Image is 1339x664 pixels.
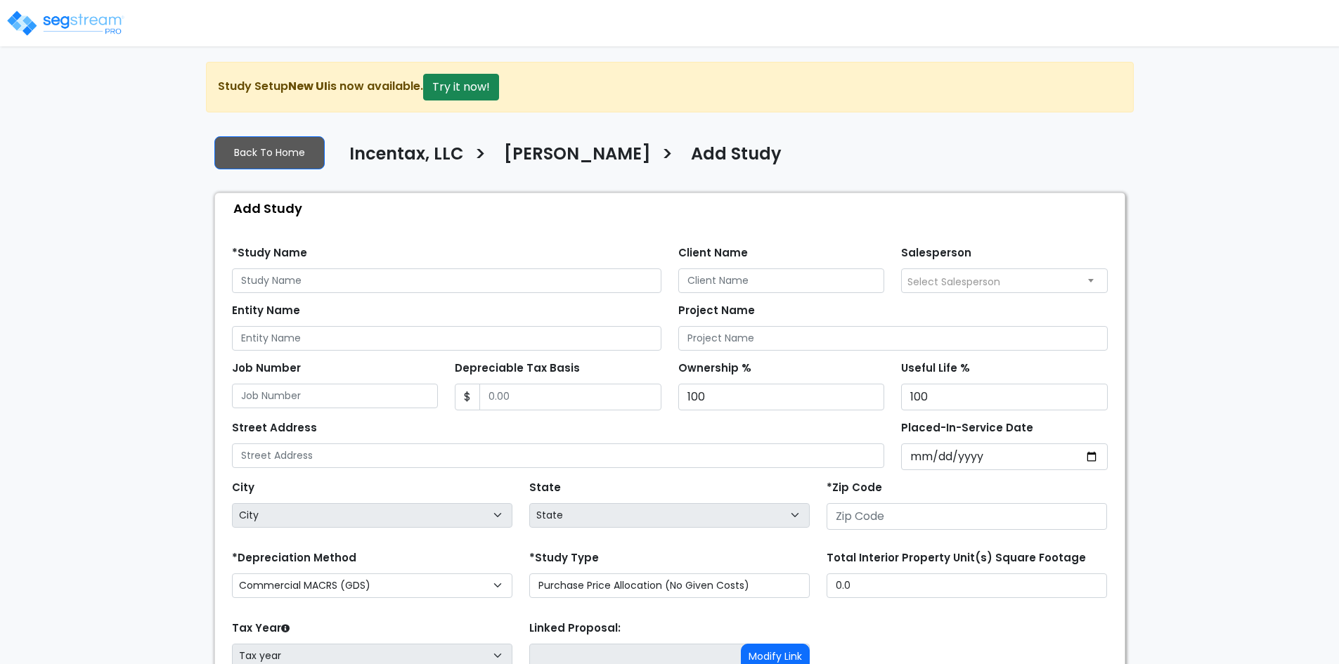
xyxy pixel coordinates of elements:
label: Salesperson [901,245,971,261]
span: $ [455,384,480,410]
h4: Add Study [691,144,782,168]
label: Linked Proposal: [529,620,621,637]
h4: Incentax, LLC [349,144,464,168]
label: Job Number [232,360,301,377]
input: Zip Code [827,503,1107,530]
span: Select Salesperson [907,275,1000,289]
input: Ownership % [678,384,885,410]
strong: New UI [288,78,328,94]
h3: > [474,143,486,170]
div: Study Setup is now available. [206,62,1134,112]
label: Project Name [678,303,755,319]
input: Entity Name [232,326,661,351]
label: Entity Name [232,303,300,319]
label: Tax Year [232,620,290,637]
a: Incentax, LLC [339,144,464,174]
input: Project Name [678,326,1108,351]
a: Add Study [680,144,782,174]
label: Ownership % [678,360,751,377]
a: [PERSON_NAME] [493,144,651,174]
label: State [529,480,561,496]
label: Street Address [232,420,317,436]
input: Street Address [232,443,885,468]
div: Add Study [222,193,1125,223]
h4: [PERSON_NAME] [504,144,651,168]
label: Placed-In-Service Date [901,420,1033,436]
h3: > [661,143,673,170]
label: Depreciable Tax Basis [455,360,580,377]
label: Useful Life % [901,360,970,377]
input: Client Name [678,268,885,293]
input: 0.00 [479,384,661,410]
label: City [232,480,254,496]
label: Client Name [678,245,748,261]
label: Total Interior Property Unit(s) Square Footage [827,550,1086,566]
img: logo_pro_r.png [6,9,125,37]
label: *Study Type [529,550,599,566]
a: Back To Home [214,136,325,169]
input: Useful Life % [901,384,1108,410]
label: *Study Name [232,245,307,261]
label: *Depreciation Method [232,550,356,566]
input: Study Name [232,268,661,293]
button: Try it now! [423,74,499,100]
label: *Zip Code [827,480,882,496]
input: Job Number [232,384,439,408]
input: total square foot [827,573,1107,598]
